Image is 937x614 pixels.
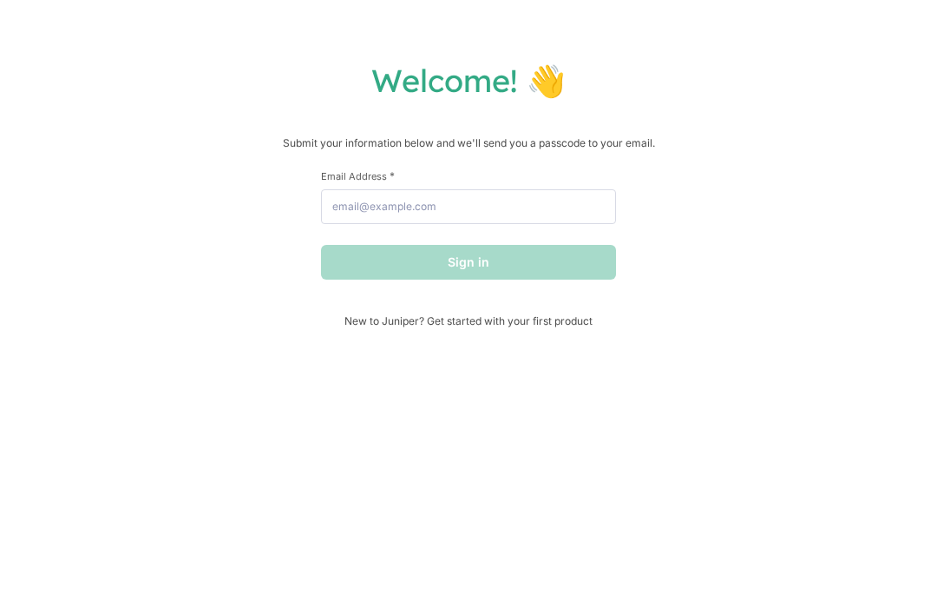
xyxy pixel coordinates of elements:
h1: Welcome! 👋 [17,61,920,100]
span: New to Juniper? Get started with your first product [321,314,616,327]
label: Email Address [321,169,616,182]
p: Submit your information below and we'll send you a passcode to your email. [17,135,920,152]
span: This field is required. [390,169,395,182]
input: email@example.com [321,189,616,224]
